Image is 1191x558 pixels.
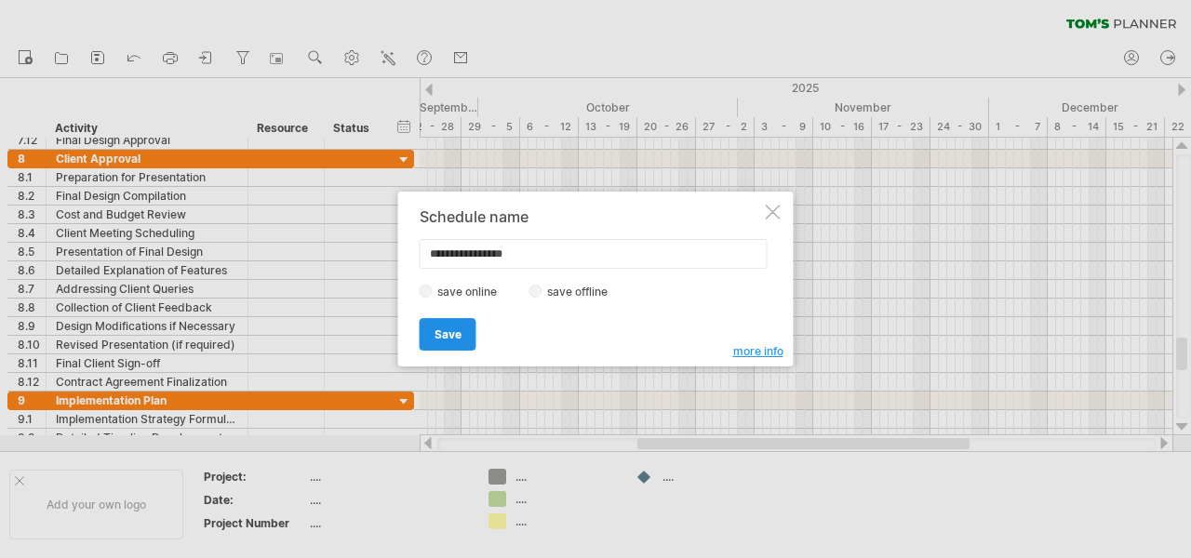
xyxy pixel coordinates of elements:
[435,327,462,341] span: Save
[433,285,513,299] label: save online
[733,344,783,358] span: more info
[420,208,762,225] div: Schedule name
[542,285,623,299] label: save offline
[420,318,476,351] a: Save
